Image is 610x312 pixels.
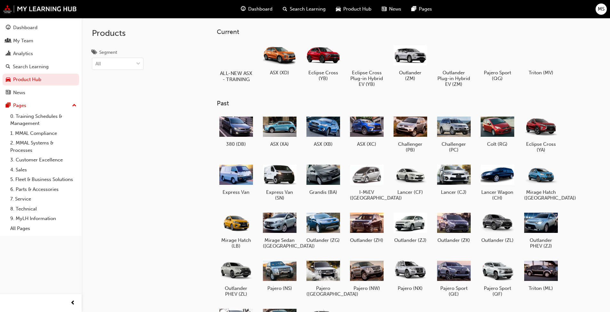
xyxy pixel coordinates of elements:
[394,285,427,291] h5: Pajero (NX)
[260,160,299,203] a: Express Van (SN)
[72,102,77,110] span: up-icon
[306,189,340,195] h5: Grandis (BA)
[437,285,471,297] h5: Pajero Sport (QE)
[419,5,432,13] span: Pages
[8,185,79,194] a: 6. Parts & Accessories
[260,41,299,78] a: ASX (XD)
[3,21,79,100] button: DashboardMy TeamAnalyticsSearch LearningProduct HubNews
[306,141,340,147] h5: ASX (XB)
[236,3,278,16] a: guage-iconDashboard
[478,160,516,203] a: Lancer Wagon (CH)
[6,90,11,96] span: news-icon
[8,194,79,204] a: 7. Service
[478,209,516,246] a: Outlander (ZL)
[478,257,516,300] a: Pajero Sport (QF)
[8,214,79,224] a: 9. MyLH Information
[13,50,33,57] div: Analytics
[394,141,427,153] h5: Challenger (PB)
[437,141,471,153] h5: Challenger (PC)
[391,160,429,198] a: Lancer (CF)
[95,60,101,68] div: All
[377,3,406,16] a: news-iconNews
[435,41,473,89] a: Outlander Plug-in Hybrid EV (ZM)
[524,70,558,76] h5: Triton (MV)
[99,49,117,56] div: Segment
[263,189,297,201] h5: Express Van (SN)
[435,257,473,300] a: Pajero Sport (QE)
[6,103,11,109] span: pages-icon
[283,5,287,13] span: search-icon
[478,41,516,84] a: Pajero Sport (QG)
[217,41,255,84] a: ALL-NEW ASX - TRAINING
[290,5,326,13] span: Search Learning
[394,70,427,81] h5: Outlander (ZM)
[6,77,11,83] span: car-icon
[136,60,141,68] span: down-icon
[8,204,79,214] a: 8. Technical
[304,112,342,150] a: ASX (XB)
[217,100,581,107] h3: Past
[347,112,386,150] a: ASX (XC)
[3,22,79,34] a: Dashboard
[481,141,514,147] h5: Colt (RG)
[263,70,297,76] h5: ASX (XD)
[13,63,49,70] div: Search Learning
[70,299,75,307] span: prev-icon
[389,5,401,13] span: News
[394,189,427,195] h5: Lancer (CF)
[522,41,560,78] a: Triton (MV)
[3,100,79,111] button: Pages
[350,70,384,87] h5: Eclipse Cross Plug-in Hybrid EV (YB)
[524,285,558,291] h5: Triton (ML)
[263,141,297,147] h5: ASX (XA)
[248,5,272,13] span: Dashboard
[13,89,25,96] div: News
[347,160,386,203] a: I-MiEV ([GEOGRAPHIC_DATA])
[92,50,97,56] span: tags-icon
[263,237,297,249] h5: Mirage Sedan ([GEOGRAPHIC_DATA])
[524,141,558,153] h5: Eclipse Cross (YA)
[13,37,33,45] div: My Team
[343,5,371,13] span: Product Hub
[596,4,607,15] button: MS
[522,209,560,251] a: Outlander PHEV (ZJ)
[435,112,473,155] a: Challenger (PC)
[391,257,429,294] a: Pajero (NX)
[347,41,386,89] a: Eclipse Cross Plug-in Hybrid EV (YB)
[3,5,77,13] img: mmal
[3,35,79,47] a: My Team
[8,175,79,185] a: 5. Fleet & Business Solutions
[278,3,331,16] a: search-iconSearch Learning
[347,257,386,294] a: Pajero (NW)
[522,160,560,203] a: Mirage Hatch ([GEOGRAPHIC_DATA])
[6,51,11,57] span: chart-icon
[481,189,514,201] h5: Lancer Wagon (CH)
[437,70,471,87] h5: Outlander Plug-in Hybrid EV (ZM)
[13,102,26,109] div: Pages
[263,285,297,291] h5: Pajero (NS)
[350,237,384,243] h5: Outlander (ZH)
[306,70,340,81] h5: Eclipse Cross (YB)
[6,38,11,44] span: people-icon
[6,25,11,31] span: guage-icon
[6,64,10,70] span: search-icon
[350,189,384,201] h5: I-MiEV ([GEOGRAPHIC_DATA])
[394,237,427,243] h5: Outlander (ZJ)
[391,41,429,84] a: Outlander (ZM)
[350,141,384,147] h5: ASX (XC)
[435,160,473,198] a: Lancer (CJ)
[3,74,79,86] a: Product Hub
[8,224,79,234] a: All Pages
[8,165,79,175] a: 4. Sales
[391,112,429,155] a: Challenger (PB)
[8,138,79,155] a: 2. MMAL Systems & Processes
[481,70,514,81] h5: Pajero Sport (QG)
[331,3,377,16] a: car-iconProduct Hub
[437,189,471,195] h5: Lancer (CJ)
[219,141,253,147] h5: 380 (DB)
[437,237,471,243] h5: Outlander (ZK)
[382,5,386,13] span: news-icon
[260,209,299,251] a: Mirage Sedan ([GEOGRAPHIC_DATA])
